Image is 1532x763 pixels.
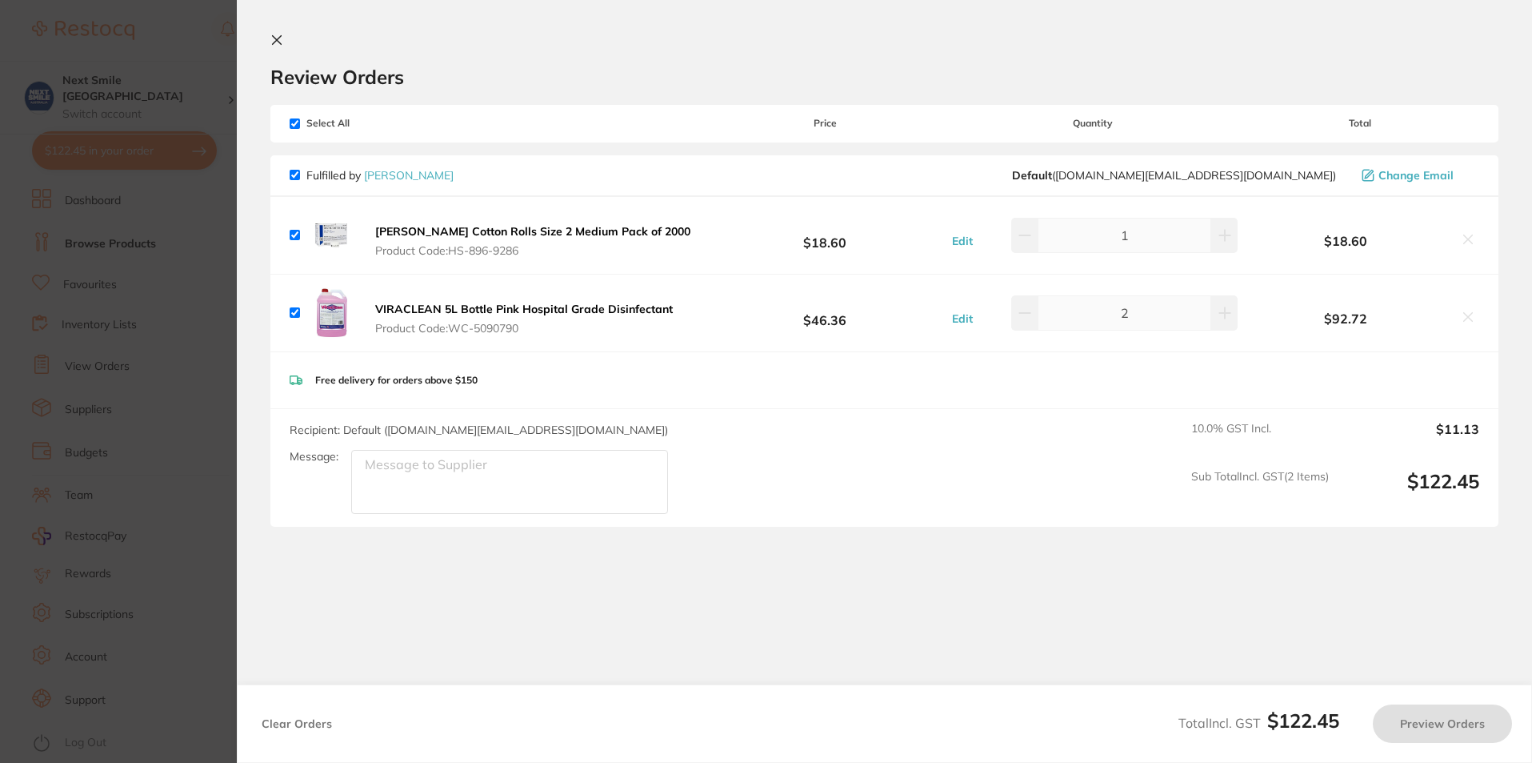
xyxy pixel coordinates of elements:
span: Product Code: WC-5090790 [375,322,673,335]
b: $18.60 [1242,234,1450,248]
button: Change Email [1357,168,1479,183]
button: Edit [947,311,978,326]
h2: Review Orders [270,65,1498,89]
img: eDd2MDJ2aA [306,210,358,261]
span: Recipient: Default ( [DOMAIN_NAME][EMAIL_ADDRESS][DOMAIN_NAME] ) [290,423,668,437]
span: Select All [290,118,450,129]
output: $11.13 [1342,422,1479,457]
span: 10.0 % GST Incl. [1191,422,1329,457]
a: [PERSON_NAME] [364,168,454,183]
button: Clear Orders [257,705,337,743]
span: Sub Total Incl. GST ( 2 Items) [1191,470,1329,514]
b: $18.60 [706,220,943,250]
output: $122.45 [1342,470,1479,514]
p: Fulfilled by [306,169,454,182]
b: $46.36 [706,298,943,327]
b: $92.72 [1242,311,1450,326]
p: Free delivery for orders above $150 [315,375,478,386]
button: Edit [947,234,978,248]
b: Default [1012,168,1052,183]
button: VIRACLEAN 5L Bottle Pink Hospital Grade Disinfectant Product Code:WC-5090790 [370,302,678,335]
b: [PERSON_NAME] Cotton Rolls Size 2 Medium Pack of 2000 [375,224,690,239]
b: $122.45 [1267,709,1339,733]
span: Change Email [1378,169,1454,182]
label: Message: [290,450,338,464]
b: VIRACLEAN 5L Bottle Pink Hospital Grade Disinfectant [375,302,673,316]
span: Product Code: HS-896-9286 [375,244,690,257]
span: Price [706,118,943,129]
span: Total [1242,118,1479,129]
span: Quantity [944,118,1242,129]
button: Preview Orders [1373,705,1512,743]
button: [PERSON_NAME] Cotton Rolls Size 2 Medium Pack of 2000 Product Code:HS-896-9286 [370,224,695,258]
img: bXJmcXU4NA [306,287,358,339]
span: customer.care@henryschein.com.au [1012,169,1336,182]
span: Total Incl. GST [1178,715,1339,731]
